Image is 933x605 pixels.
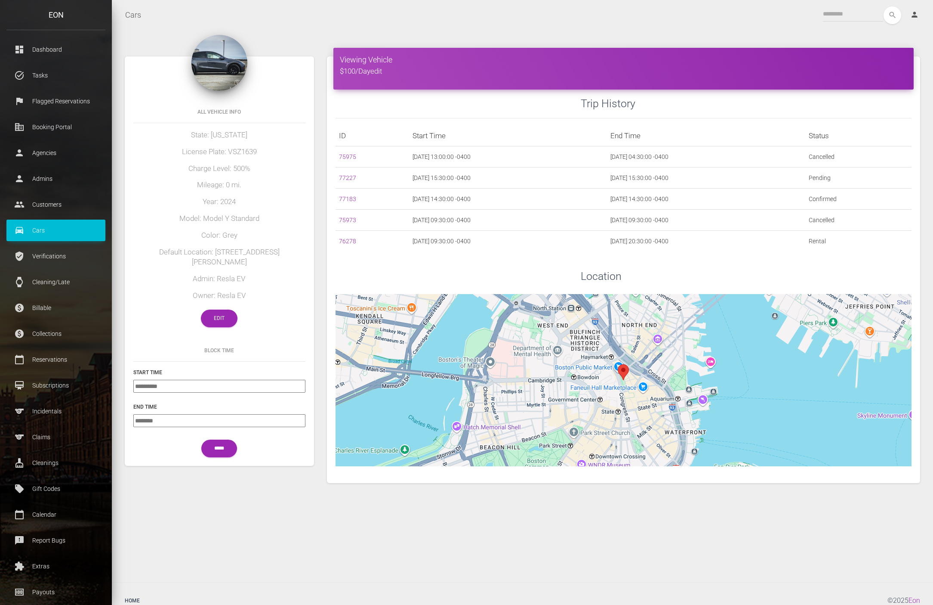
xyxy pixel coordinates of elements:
[133,130,305,140] h5: State: [US_STATE]
[191,35,247,91] img: 251.png
[133,247,305,268] h5: Default Location: [STREET_ADDRESS][PERSON_NAME]
[133,369,305,376] h6: Start Time
[805,189,911,210] td: Confirmed
[409,210,607,231] td: [DATE] 09:30:00 -0400
[6,116,105,138] a: corporate_fare Booking Portal
[13,560,99,573] p: Extras
[6,323,105,344] a: paid Collections
[339,174,356,181] a: 77227
[6,581,105,603] a: money Payouts
[133,164,305,174] h5: Charge Level: 500%
[607,146,805,168] td: [DATE] 04:30:00 -0400
[133,197,305,207] h5: Year: 2024
[201,310,237,327] a: Edit
[904,6,927,24] a: person
[339,238,356,245] a: 76278
[13,456,99,469] p: Cleanings
[370,67,382,75] a: edit
[409,125,607,146] th: Start Time
[607,231,805,252] td: [DATE] 20:30:00 -0400
[607,125,805,146] th: End Time
[6,349,105,370] a: calendar_today Reservations
[133,291,305,301] h5: Owner: Resla EV
[133,214,305,224] h5: Model: Model Y Standard
[13,301,99,314] p: Billable
[133,347,305,354] h6: Block Time
[409,231,607,252] td: [DATE] 09:30:00 -0400
[6,530,105,551] a: feedback Report Bugs
[805,210,911,231] td: Cancelled
[6,375,105,396] a: card_membership Subscriptions
[6,245,105,267] a: verified_user Verifications
[13,405,99,418] p: Incidentals
[13,43,99,56] p: Dashboard
[6,142,105,164] a: person Agencies
[133,274,305,284] h5: Admin: Resla EV
[13,69,99,82] p: Tasks
[133,403,305,411] h6: End Time
[6,194,105,215] a: people Customers
[6,452,105,474] a: cleaning_services Cleanings
[133,147,305,157] h5: License Plate: VSZ1639
[13,146,99,159] p: Agencies
[13,482,99,495] p: Gift Codes
[884,6,901,24] button: search
[125,4,141,26] a: Cars
[6,39,105,60] a: dashboard Dashboard
[805,146,911,168] td: Cancelled
[13,586,99,599] p: Payouts
[340,66,907,77] h5: $100/Day
[910,10,919,19] i: person
[607,210,805,231] td: [DATE] 09:30:00 -0400
[409,146,607,168] td: [DATE] 13:00:00 -0400
[340,54,907,65] h4: Viewing Vehicle
[13,250,99,263] p: Verifications
[607,168,805,189] td: [DATE] 15:30:00 -0400
[6,220,105,241] a: drive_eta Cars
[13,276,99,289] p: Cleaning/Late
[6,426,105,448] a: sports Claims
[133,230,305,241] h5: Color: Grey
[581,269,911,284] h3: Location
[339,153,356,160] a: 75975
[13,198,99,211] p: Customers
[133,108,305,116] h6: All Vehicle Info
[6,555,105,577] a: extension Extras
[339,195,356,202] a: 77183
[409,168,607,189] td: [DATE] 15:30:00 -0400
[6,297,105,319] a: paid Billable
[133,180,305,190] h5: Mileage: 0 mi.
[6,90,105,112] a: flag Flagged Reservations
[13,534,99,547] p: Report Bugs
[13,508,99,521] p: Calendar
[336,125,409,146] th: ID
[805,231,911,252] td: Rental
[607,189,805,210] td: [DATE] 14:30:00 -0400
[805,125,911,146] th: Status
[13,121,99,133] p: Booking Portal
[13,431,99,444] p: Claims
[581,96,911,111] h3: Trip History
[908,596,920,605] a: Eon
[6,271,105,293] a: watch Cleaning/Late
[6,65,105,86] a: task_alt Tasks
[13,379,99,392] p: Subscriptions
[339,217,356,223] a: 75973
[13,224,99,237] p: Cars
[805,168,911,189] td: Pending
[6,168,105,189] a: person Admins
[13,95,99,108] p: Flagged Reservations
[13,327,99,340] p: Collections
[409,189,607,210] td: [DATE] 14:30:00 -0400
[6,478,105,500] a: local_offer Gift Codes
[6,504,105,525] a: calendar_today Calendar
[6,400,105,422] a: sports Incidentals
[13,172,99,185] p: Admins
[13,353,99,366] p: Reservations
